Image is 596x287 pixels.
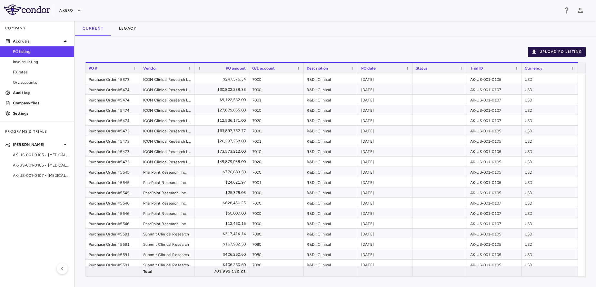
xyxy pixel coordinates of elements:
div: $770,883.50 [200,167,246,177]
div: R&D : Clinical [303,187,358,197]
div: R&D : Clinical [303,239,358,249]
div: Purchase Order #5373 [85,74,140,84]
div: [DATE] [358,239,412,249]
div: R&D : Clinical [303,177,358,187]
div: AK-US-001-0105 [467,260,521,270]
div: USD [521,208,578,218]
div: $12,450.15 [200,218,246,229]
div: 7080 [249,260,303,270]
p: Accruals [13,38,61,44]
div: USD [521,105,578,115]
div: 7080 [249,249,303,259]
div: USD [521,239,578,249]
div: PharPoint Research, Inc. [140,208,194,218]
div: 7000 [249,187,303,197]
div: R&D : Clinical [303,146,358,156]
div: $26,297,268.00 [200,136,246,146]
div: $24,621.97 [200,177,246,187]
div: $247,576.34 [200,74,246,84]
div: AK-US-001-0105 [467,239,521,249]
div: 7010 [249,146,303,156]
div: ICON Clinical Research Ltd [140,84,194,94]
div: USD [521,136,578,146]
div: Total [140,266,194,276]
div: Summit Clinical Research [140,249,194,259]
div: R&D : Clinical [303,95,358,105]
div: ICON Clinical Research Ltd [140,95,194,105]
div: Purchase Order #5545 [85,187,140,197]
div: AK-US-001-0105 [467,126,521,136]
span: AK-US-001-0107 • [MEDICAL_DATA] [13,173,69,178]
div: [DATE] [358,157,412,167]
div: USD [521,95,578,105]
span: PO listing [13,49,69,54]
div: 7001 [249,95,303,105]
div: Purchase Order #5545 [85,177,140,187]
div: R&D : Clinical [303,115,358,125]
div: AK-US-001-0107 [467,105,521,115]
div: [DATE] [358,136,412,146]
span: G/L accounts [13,80,69,85]
div: R&D : Clinical [303,218,358,228]
span: Description [307,66,328,71]
div: USD [521,157,578,167]
div: ICON Clinical Research Ltd [140,146,194,156]
div: 7000 [249,84,303,94]
span: Trial ID [470,66,483,71]
div: $25,378.03 [200,187,246,198]
div: Purchase Order #5591 [85,229,140,239]
div: Purchase Order #5473 [85,146,140,156]
div: 7000 [249,167,303,177]
div: Purchase Order #5474 [85,95,140,105]
div: [DATE] [358,260,412,270]
div: R&D : Clinical [303,136,358,146]
div: $9,122,562.00 [200,95,246,105]
span: Vendor [143,66,157,71]
div: Purchase Order #5546 [85,198,140,208]
div: USD [521,187,578,197]
div: Purchase Order #5591 [85,260,140,270]
div: [DATE] [358,105,412,115]
button: Current [75,21,111,36]
div: $30,802,238.33 [200,84,246,95]
div: [DATE] [358,198,412,208]
div: $50,000.00 [200,208,246,218]
div: R&D : Clinical [303,167,358,177]
div: [DATE] [358,208,412,218]
div: $49,879,038.00 [200,157,246,167]
div: PharPoint Research, Inc. [140,187,194,197]
div: AK-US-001-0105 [467,187,521,197]
button: Akero [59,5,81,16]
div: USD [521,115,578,125]
div: R&D : Clinical [303,74,358,84]
button: Legacy [111,21,144,36]
div: AK-US-001-0105 [467,167,521,177]
div: 7080 [249,239,303,249]
div: USD [521,167,578,177]
p: [PERSON_NAME] [13,142,61,148]
div: Purchase Order #5591 [85,239,140,249]
div: [DATE] [358,115,412,125]
div: [DATE] [358,187,412,197]
div: USD [521,146,578,156]
div: Summit Clinical Research [140,239,194,249]
div: R&D : Clinical [303,229,358,239]
span: PO # [89,66,98,71]
div: Purchase Order #5473 [85,136,140,146]
div: 703,992,132.21 [200,266,246,276]
div: AK-US-001-0105 [467,146,521,156]
div: PharPoint Research, Inc. [140,177,194,187]
div: AK-US-001-0107 [467,115,521,125]
div: R&D : Clinical [303,84,358,94]
div: [DATE] [358,84,412,94]
div: AK-US-001-0105 [467,177,521,187]
div: [DATE] [358,146,412,156]
div: AK-US-001-0105 [467,249,521,259]
div: [DATE] [358,229,412,239]
div: ICON Clinical Research Ltd [140,126,194,136]
div: USD [521,177,578,187]
div: 7020 [249,157,303,167]
div: 7000 [249,74,303,84]
div: USD [521,260,578,270]
div: AK-US-001-0105 [467,136,521,146]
